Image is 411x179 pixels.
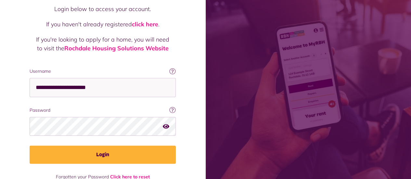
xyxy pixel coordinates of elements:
label: Username [30,68,176,75]
a: click here [132,20,158,28]
p: Login below to access your account. [36,5,169,13]
a: Rochdale Housing Solutions Website [64,45,169,52]
button: Login [30,146,176,164]
p: If you're looking to apply for a home, you will need to visit the [36,35,169,53]
label: Password [30,107,176,114]
p: If you haven't already registered . [36,20,169,29]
